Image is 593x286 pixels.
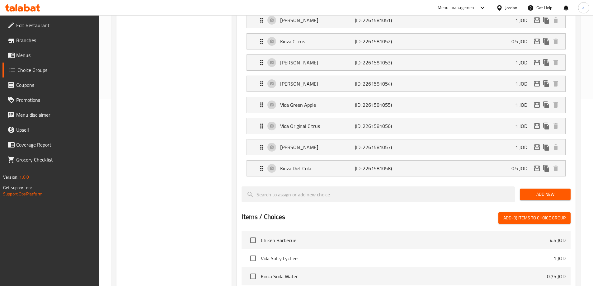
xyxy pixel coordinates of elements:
[242,158,571,179] li: Expand
[542,121,551,131] button: duplicate
[551,79,560,88] button: delete
[17,66,94,74] span: Choice Groups
[355,143,405,151] p: (ID: 2261581057)
[2,63,99,77] a: Choice Groups
[525,190,566,198] span: Add New
[355,165,405,172] p: (ID: 2261581058)
[511,165,532,172] p: 0.5 JOD
[16,51,94,59] span: Menus
[532,143,542,152] button: edit
[3,173,18,181] span: Version:
[551,143,560,152] button: delete
[551,121,560,131] button: delete
[280,80,355,87] p: [PERSON_NAME]
[547,273,566,280] p: 0.75 JOD
[520,189,571,200] button: Add New
[532,100,542,110] button: edit
[247,118,565,134] div: Expand
[242,10,571,31] li: Expand
[355,16,405,24] p: (ID: 2261581051)
[551,58,560,67] button: delete
[242,94,571,115] li: Expand
[242,137,571,158] li: Expand
[19,173,29,181] span: 1.0.0
[542,164,551,173] button: duplicate
[515,80,532,87] p: 1 JOD
[2,107,99,122] a: Menu disclaimer
[242,31,571,52] li: Expand
[515,122,532,130] p: 1 JOD
[247,270,260,283] span: Select choice
[242,186,515,202] input: search
[280,143,355,151] p: [PERSON_NAME]
[355,38,405,45] p: (ID: 2261581052)
[280,38,355,45] p: Kinza Citrus
[532,79,542,88] button: edit
[553,255,566,262] p: 1 JOD
[505,4,517,11] div: Jordan
[280,122,355,130] p: Vida Original Citrus
[242,115,571,137] li: Expand
[280,59,355,66] p: [PERSON_NAME]
[355,101,405,109] p: (ID: 2261581055)
[542,37,551,46] button: duplicate
[542,16,551,25] button: duplicate
[542,100,551,110] button: duplicate
[582,4,585,11] span: a
[2,152,99,167] a: Grocery Checklist
[2,122,99,137] a: Upsell
[16,111,94,119] span: Menu disclaimer
[16,21,94,29] span: Edit Restaurant
[2,92,99,107] a: Promotions
[247,55,565,70] div: Expand
[532,121,542,131] button: edit
[542,58,551,67] button: duplicate
[280,16,355,24] p: [PERSON_NAME]
[247,12,565,28] div: Expand
[550,237,566,244] p: 4.5 JOD
[247,161,565,176] div: Expand
[242,212,285,222] h2: Items / Choices
[542,143,551,152] button: duplicate
[16,141,94,148] span: Coverage Report
[247,252,260,265] span: Select choice
[532,37,542,46] button: edit
[511,38,532,45] p: 0.5 JOD
[551,16,560,25] button: delete
[3,190,43,198] a: Support.OpsPlatform
[438,4,476,12] div: Menu-management
[532,58,542,67] button: edit
[280,165,355,172] p: Kinza Diet Cola
[2,77,99,92] a: Coupons
[355,59,405,66] p: (ID: 2261581053)
[2,48,99,63] a: Menus
[515,143,532,151] p: 1 JOD
[3,184,32,192] span: Get support on:
[503,214,566,222] span: Add (0) items to choice group
[551,37,560,46] button: delete
[280,101,355,109] p: Vida Green Apple
[2,137,99,152] a: Coverage Report
[16,156,94,163] span: Grocery Checklist
[247,139,565,155] div: Expand
[498,212,571,224] button: Add (0) items to choice group
[515,59,532,66] p: 1 JOD
[532,16,542,25] button: edit
[247,34,565,49] div: Expand
[355,122,405,130] p: (ID: 2261581056)
[261,273,547,280] span: Kinza Soda Water
[261,255,553,262] span: Vida Salty Lychee
[16,81,94,89] span: Coupons
[16,126,94,134] span: Upsell
[2,18,99,33] a: Edit Restaurant
[542,79,551,88] button: duplicate
[551,164,560,173] button: delete
[261,237,550,244] span: Chiken Barbecue
[355,80,405,87] p: (ID: 2261581054)
[532,164,542,173] button: edit
[247,234,260,247] span: Select choice
[247,97,565,113] div: Expand
[16,36,94,44] span: Branches
[247,76,565,91] div: Expand
[242,73,571,94] li: Expand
